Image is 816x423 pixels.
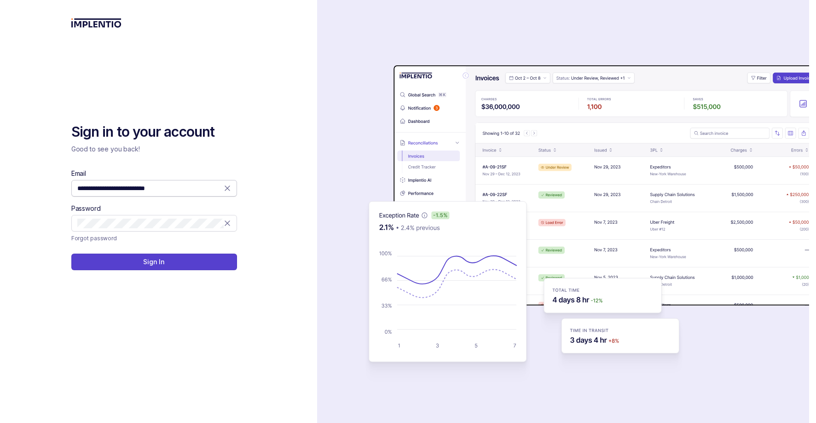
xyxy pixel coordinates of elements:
a: Link Forgot password [71,233,117,243]
p: Forgot password [71,233,117,243]
label: Email [71,169,86,178]
h2: Sign in to your account [71,123,237,141]
p: Good to see you back! [71,145,237,154]
img: logo [71,18,122,28]
label: Password [71,204,101,213]
p: Sign In [143,257,165,267]
button: Sign In [71,254,237,270]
